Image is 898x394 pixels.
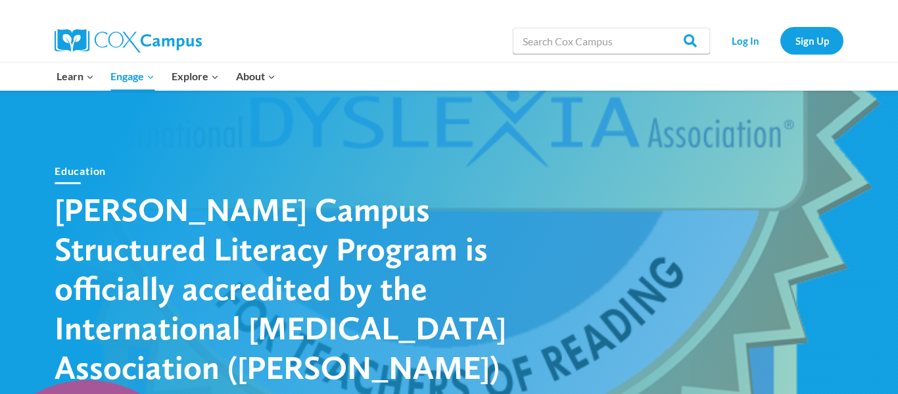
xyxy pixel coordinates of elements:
[55,164,106,177] a: Education
[717,27,774,54] a: Log In
[780,27,843,54] a: Sign Up
[55,189,515,387] h1: [PERSON_NAME] Campus Structured Literacy Program is officially accredited by the International [M...
[55,29,202,53] img: Cox Campus
[717,27,843,54] nav: Secondary Navigation
[110,68,154,85] span: Engage
[57,68,94,85] span: Learn
[236,68,275,85] span: About
[172,68,219,85] span: Explore
[513,28,710,54] input: Search Cox Campus
[48,62,283,90] nav: Primary Navigation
